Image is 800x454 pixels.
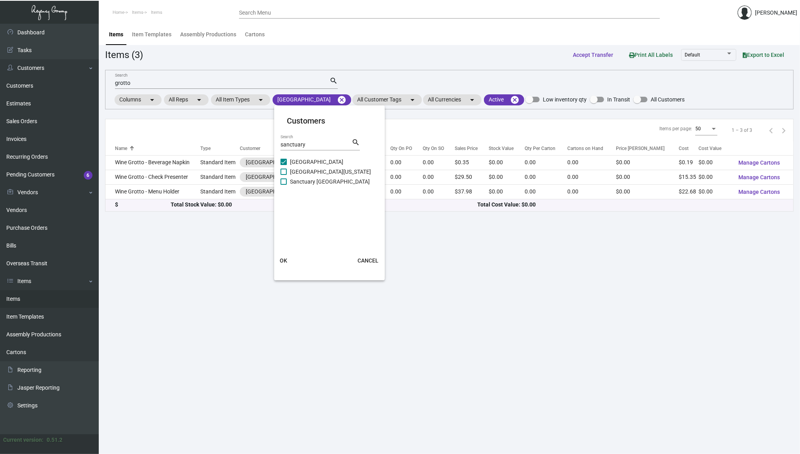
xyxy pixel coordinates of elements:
[352,138,360,147] mat-icon: search
[351,253,385,268] button: CANCEL
[358,257,378,264] span: CANCEL
[271,253,296,268] button: OK
[47,436,62,444] div: 0.51.2
[290,157,343,167] span: [GEOGRAPHIC_DATA]
[290,177,370,186] span: Sanctuary [GEOGRAPHIC_DATA]
[3,436,43,444] div: Current version:
[280,257,288,264] span: OK
[287,115,372,127] mat-card-title: Customers
[290,167,371,176] span: [GEOGRAPHIC_DATA][US_STATE]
